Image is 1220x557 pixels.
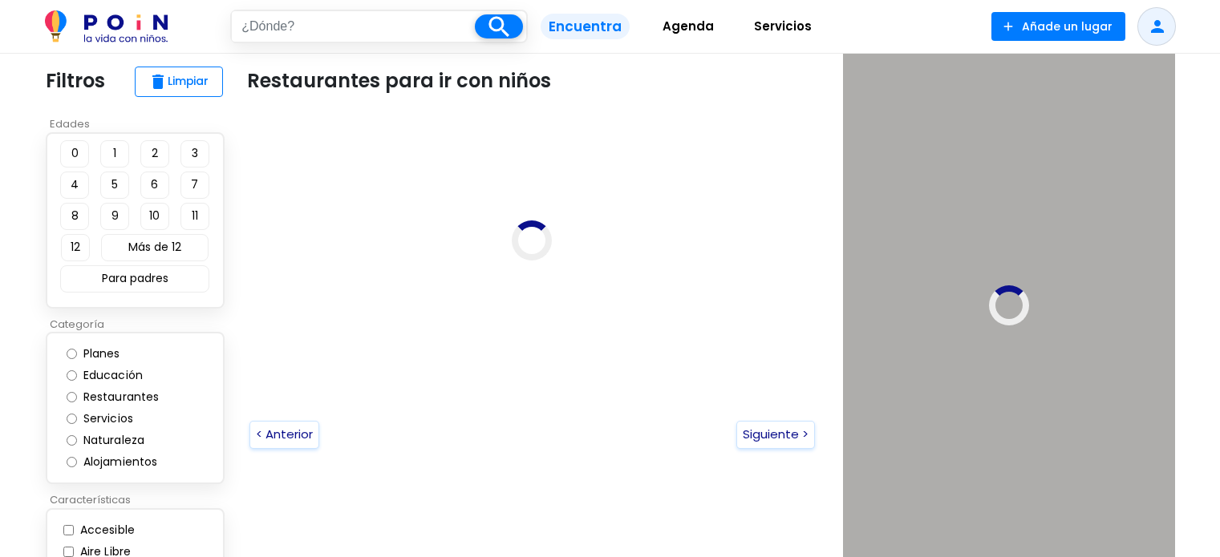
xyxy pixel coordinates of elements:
button: 5 [100,172,129,199]
button: 1 [100,140,129,168]
span: Servicios [747,14,819,39]
button: 4 [60,172,89,199]
button: 6 [140,172,169,199]
button: 3 [180,140,209,168]
button: 8 [60,203,89,230]
span: Encuentra [541,14,630,40]
button: 7 [180,172,209,199]
button: Para padres [60,265,209,293]
button: 12 [61,234,90,261]
button: 0 [60,140,89,168]
a: Encuentra [528,7,642,46]
button: 9 [100,203,129,230]
label: Educación [79,367,160,384]
i: search [484,13,513,41]
label: Alojamientos [79,454,174,470]
a: Agenda [642,7,734,46]
button: deleteLimpiar [135,67,223,97]
p: Restaurantes para ir con niños [247,67,551,95]
button: 10 [140,203,169,230]
input: ¿Dónde? [232,11,475,42]
a: Servicios [734,7,832,46]
img: POiN [45,10,168,42]
button: 11 [180,203,209,230]
p: Edades [46,116,234,132]
button: < Anterior [249,421,319,449]
p: Características [46,492,234,508]
button: Siguiente > [736,421,815,449]
span: delete [148,72,168,91]
label: Accesible [76,522,136,539]
label: Naturaleza [79,432,161,449]
button: Añade un lugar [991,12,1125,41]
label: Planes [79,345,136,362]
button: 2 [140,140,169,168]
p: Filtros [46,67,105,95]
p: Categoría [46,317,234,333]
label: Servicios [79,410,150,427]
button: Más de 12 [101,234,209,261]
span: Agenda [655,14,721,39]
label: Restaurantes [79,389,176,406]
